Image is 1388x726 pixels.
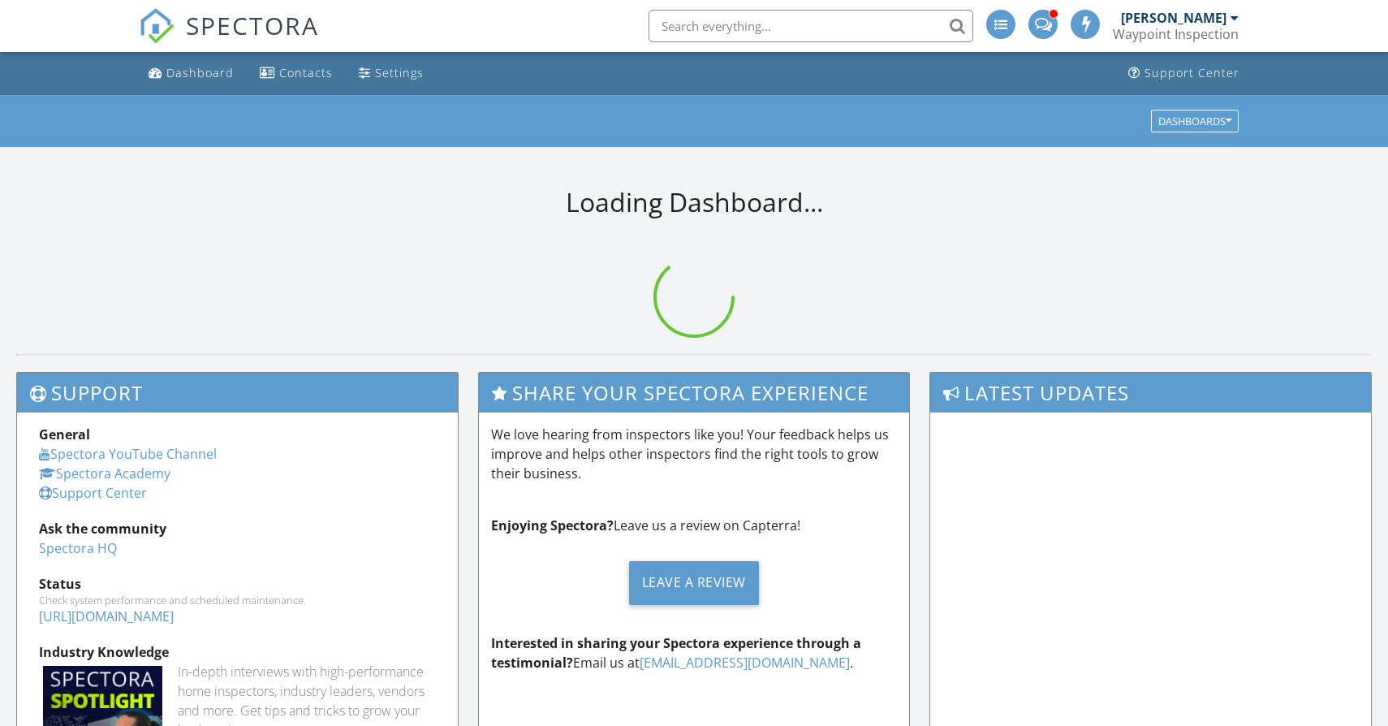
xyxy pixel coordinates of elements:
div: Contacts [279,65,333,80]
h3: Latest Updates [930,373,1371,413]
a: Leave a Review [491,548,898,617]
div: Status [39,574,436,594]
a: [URL][DOMAIN_NAME] [39,607,174,625]
a: Contacts [253,58,339,89]
h3: Support [17,373,458,413]
div: Dashboard [166,65,234,80]
h3: Share Your Spectora Experience [479,373,910,413]
a: Spectora Academy [39,465,170,482]
div: Waypoint Inspection [1113,26,1239,42]
div: Settings [375,65,424,80]
button: Dashboards [1151,110,1239,132]
a: SPECTORA [139,22,319,56]
a: Spectora HQ [39,539,117,557]
a: Spectora YouTube Channel [39,445,217,463]
input: Search everything... [649,10,973,42]
a: [EMAIL_ADDRESS][DOMAIN_NAME] [640,654,850,672]
div: Support Center [1144,65,1239,80]
a: Support Center [39,484,147,502]
a: Support Center [1122,58,1246,89]
div: Leave a Review [629,561,759,605]
div: Ask the community [39,519,436,538]
strong: Interested in sharing your Spectora experience through a testimonial? [491,634,861,672]
a: Dashboard [142,58,240,89]
img: The Best Home Inspection Software - Spectora [139,8,175,44]
strong: Enjoying Spectora? [491,516,614,534]
strong: General [39,426,90,443]
div: Dashboards [1158,115,1231,127]
p: Leave us a review on Capterra! [491,516,898,535]
p: Email us at . [491,633,898,672]
div: Industry Knowledge [39,642,436,662]
p: We love hearing from inspectors like you! Your feedback helps us improve and helps other inspecto... [491,425,898,483]
span: SPECTORA [186,8,319,42]
a: Settings [352,58,430,89]
div: Check system performance and scheduled maintenance. [39,594,436,607]
div: [PERSON_NAME] [1121,10,1226,26]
